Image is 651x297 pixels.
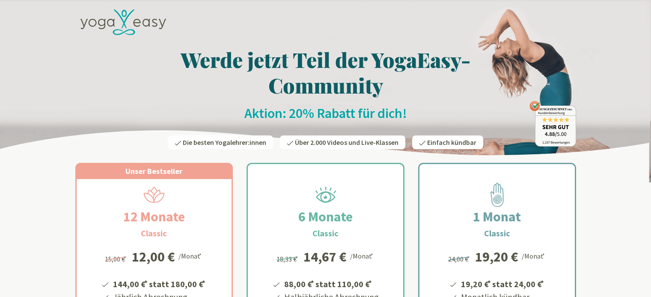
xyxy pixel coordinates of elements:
span: Über 2.000 Videos und Live-Klassen [295,138,398,147]
h3: Classic [141,227,167,240]
li: 19,20 € statt 24,00 € [460,276,545,291]
img: ausgezeichnet_badge.png [529,101,576,147]
div: /Monat [178,250,203,261]
div: 12,00 € [132,250,175,264]
div: /Monat [350,250,375,261]
div: /Monat [522,250,546,261]
h1: Werde jetzt Teil der YogaEasy-Community [75,47,576,98]
span: Die besten Yogalehrer:innen [183,138,266,147]
h2: 12 Monate [103,206,205,227]
h2: 6 Monate [278,206,373,227]
span: Einfach kündbar [427,138,476,147]
span: 24,00 € [448,255,471,263]
h3: Classic [484,227,510,240]
h3: Classic [312,227,339,240]
span: 15,00 € [105,255,128,263]
div: 19,20 € [475,250,518,264]
li: 88,00 € statt 110,00 € [283,276,379,291]
div: 14,67 € [303,250,347,264]
span: Unser Bestseller [125,166,182,176]
li: 144,00 € statt 180,00 € [112,276,207,291]
h2: Aktion: 20% Rabatt für dich! [75,105,576,122]
span: 18,33 € [276,255,299,263]
h2: 1 Monat [452,206,541,227]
